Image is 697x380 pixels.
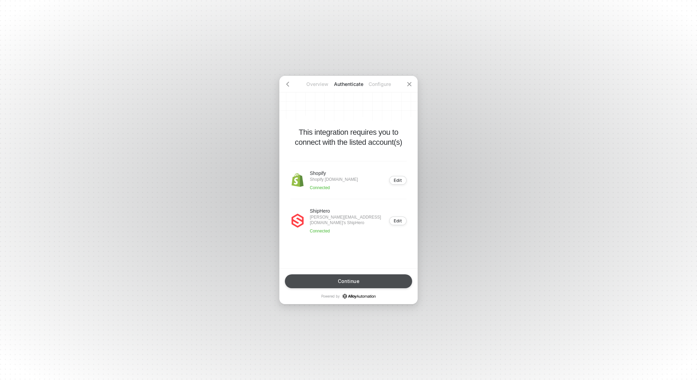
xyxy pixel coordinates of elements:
p: Shopify [310,170,358,177]
span: icon-close [407,81,412,87]
p: ShipHero [310,207,385,214]
p: Connected [310,185,358,191]
p: [PERSON_NAME][EMAIL_ADDRESS][DOMAIN_NAME]'s ShipHero [310,214,385,226]
p: Authenticate [333,81,364,88]
p: Powered by [321,294,376,299]
img: icon [290,173,304,187]
p: Connected [310,228,385,234]
p: This integration requires you to connect with the listed account(s) [290,127,407,147]
div: Continue [338,279,360,284]
p: Shopify [DOMAIN_NAME] [310,177,358,182]
img: icon [290,214,304,228]
div: Edit [394,178,402,183]
p: Overview [302,81,333,88]
div: Edit [394,218,402,223]
button: Edit [389,216,407,225]
span: icon-arrow-left [285,81,290,87]
p: Configure [364,81,395,88]
button: Edit [389,176,407,185]
a: icon-success [343,294,376,299]
button: Continue [285,274,412,288]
